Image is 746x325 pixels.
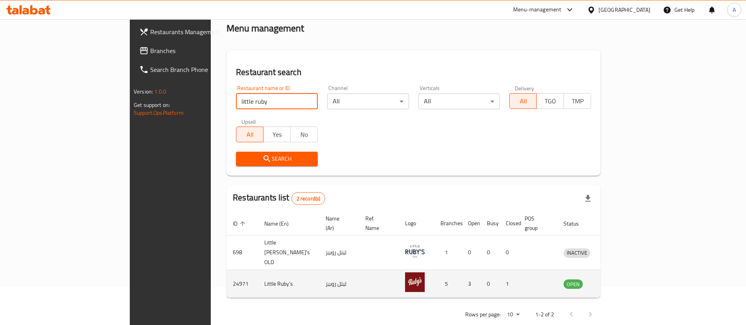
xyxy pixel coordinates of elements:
th: Open [462,211,481,235]
span: Search [242,154,311,164]
a: Branches [133,41,254,60]
img: Little Ruby's [405,272,425,292]
span: Status [564,219,589,228]
button: Search [236,152,318,166]
td: Little Ruby's [258,270,319,298]
span: Name (Ar) [326,214,350,233]
span: OPEN [564,280,583,289]
button: Yes [263,127,291,142]
div: Export file [578,189,597,208]
td: 1 [434,235,462,270]
span: 1.0.0 [154,86,166,97]
td: 5 [434,270,462,298]
button: TMP [564,93,591,109]
span: ID [233,219,248,228]
th: Busy [481,211,499,235]
span: INACTIVE [564,248,590,257]
th: Closed [499,211,518,235]
span: Version: [134,86,153,97]
p: 1-2 of 2 [535,310,554,319]
div: Menu-management [513,5,562,15]
div: All [327,94,409,109]
div: [GEOGRAPHIC_DATA] [599,6,650,14]
button: No [290,127,318,142]
span: 2 record(s) [292,195,325,202]
td: ليتل روبيز [319,270,359,298]
button: All [509,93,537,109]
img: Little Ruby's OLD [405,241,425,261]
span: Branches [150,46,248,55]
div: All [418,94,500,109]
label: Upsell [241,119,256,124]
span: A [733,6,736,14]
span: All [513,95,534,107]
div: Total records count [291,192,326,205]
h2: Restaurant search [236,66,591,78]
span: All [239,129,260,140]
span: Restaurants Management [150,27,248,37]
h2: Menu management [227,22,304,35]
span: Ref. Name [365,214,389,233]
p: Rows per page: [465,310,501,319]
td: 0 [481,270,499,298]
td: 0 [462,235,481,270]
td: 0 [499,235,518,270]
span: Search Branch Phone [150,65,248,74]
th: Logo [399,211,434,235]
input: Search for restaurant name or ID.. [236,94,318,109]
a: Restaurants Management [133,22,254,41]
span: Yes [267,129,287,140]
span: POS group [525,214,548,233]
div: Rows per page: [504,309,523,321]
th: Branches [434,211,462,235]
td: Little [PERSON_NAME]'s OLD [258,235,319,270]
th: Action [600,211,627,235]
label: Delivery [515,85,534,91]
a: Support.OpsPlatform [134,108,184,118]
a: Search Branch Phone [133,60,254,79]
span: TMP [567,95,588,107]
span: Get support on: [134,100,170,110]
td: 0 [481,235,499,270]
td: ليتل روبيز [319,235,359,270]
td: 1 [499,270,518,298]
td: 3 [462,270,481,298]
button: TGO [536,93,564,109]
button: All [236,127,263,142]
span: No [294,129,315,140]
span: TGO [540,95,561,107]
span: Name (En) [264,219,299,228]
h2: Restaurants list [233,192,325,205]
table: enhanced table [227,211,627,298]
